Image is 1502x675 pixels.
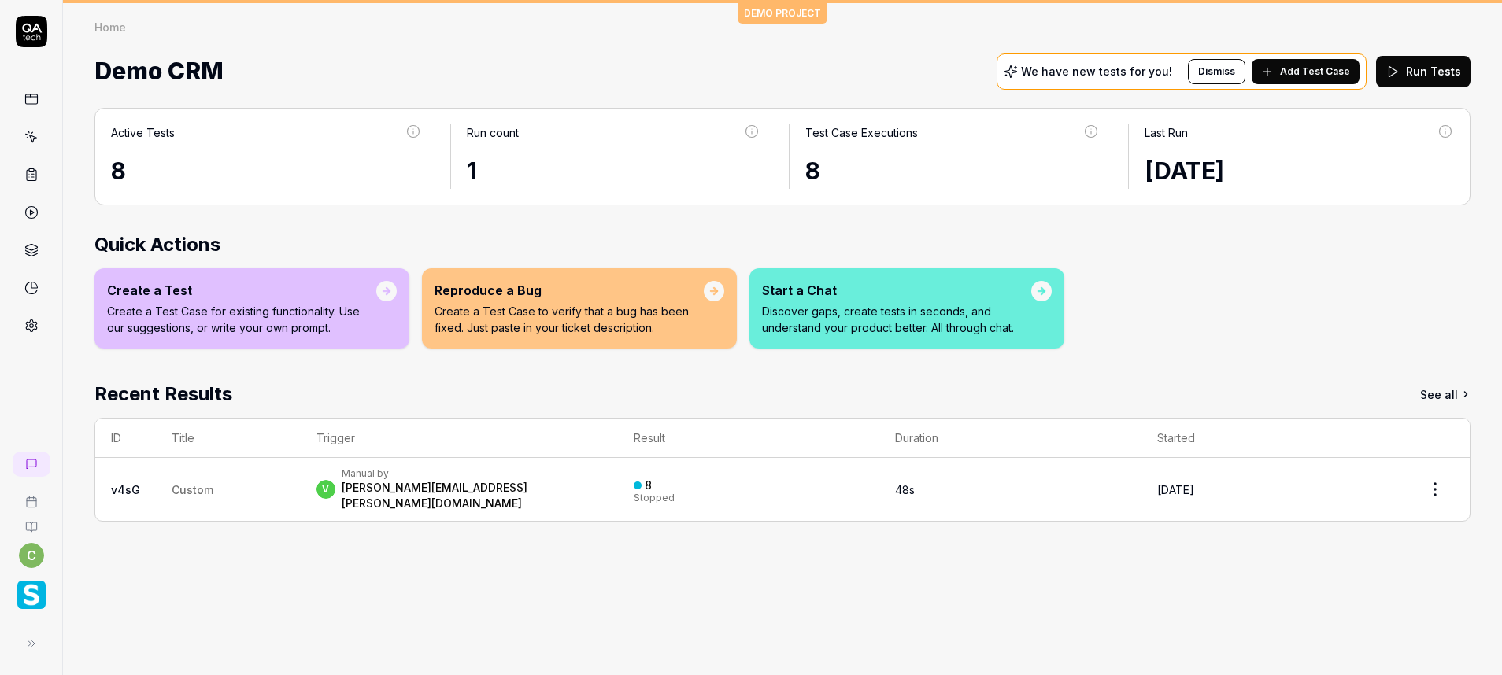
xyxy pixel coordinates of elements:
div: Home [94,19,126,35]
p: We have new tests for you! [1021,66,1172,77]
div: Stopped [634,493,675,503]
p: Discover gaps, create tests in seconds, and understand your product better. All through chat. [762,303,1031,336]
th: ID [95,419,156,458]
span: v [316,480,335,499]
button: Dismiss [1188,59,1245,84]
p: Create a Test Case for existing functionality. Use our suggestions, or write your own prompt. [107,303,376,336]
button: Add Test Case [1252,59,1360,84]
a: Book a call with us [6,483,56,508]
div: 8 [645,478,652,492]
th: Started [1141,419,1400,458]
img: Smartlinx Logo [17,581,46,609]
div: 8 [111,153,422,189]
div: Last Run [1145,124,1188,141]
div: [PERSON_NAME][EMAIL_ADDRESS][PERSON_NAME][DOMAIN_NAME] [342,480,602,511]
th: Trigger [301,419,618,458]
div: 1 [467,153,761,189]
span: Custom [172,483,213,496]
div: Manual by [342,467,602,480]
h2: Recent Results [94,380,232,408]
div: Start a Chat [762,281,1031,300]
th: Result [618,419,879,458]
p: Create a Test Case to verify that a bug has been fixed. Just paste in your ticket description. [435,303,704,336]
div: Create a Test [107,281,376,300]
button: Smartlinx Logo [6,568,56,612]
h2: Quick Actions [94,231,1471,259]
a: v4sG [111,483,140,496]
a: New conversation [13,452,50,477]
time: [DATE] [1145,157,1224,185]
div: Test Case Executions [805,124,918,141]
th: Duration [879,419,1142,458]
time: [DATE] [1157,483,1194,496]
div: Run count [467,124,519,141]
div: Reproduce a Bug [435,281,704,300]
button: c [19,543,44,568]
th: Title [156,419,301,458]
div: Active Tests [111,124,175,141]
span: Add Test Case [1280,65,1350,79]
div: 8 [805,153,1100,189]
a: Documentation [6,508,56,533]
button: Run Tests [1376,56,1471,87]
span: Demo CRM [94,50,224,92]
a: See all [1420,380,1471,408]
time: 48s [895,483,915,496]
